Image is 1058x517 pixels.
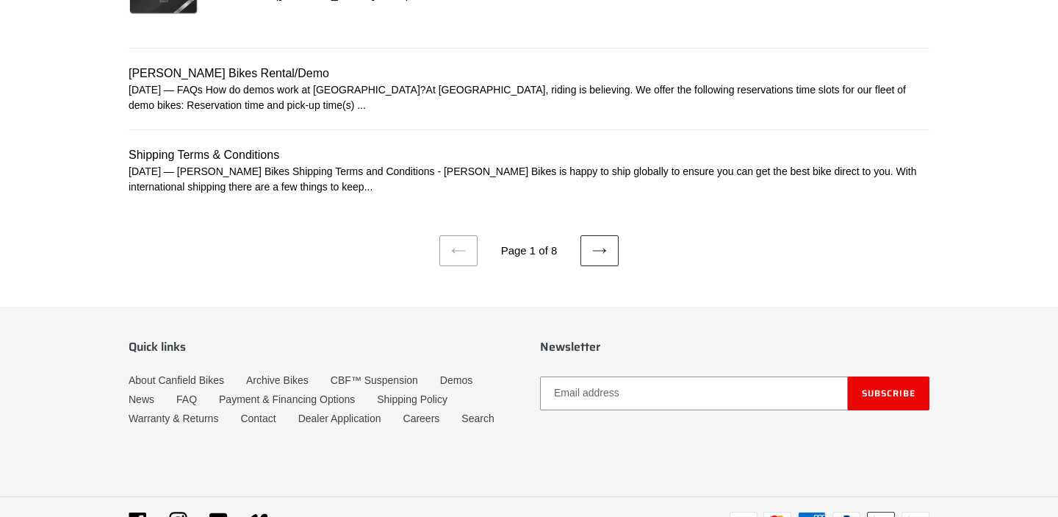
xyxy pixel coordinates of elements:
[129,413,218,424] a: Warranty & Returns
[461,413,494,424] a: Search
[129,340,518,354] p: Quick links
[331,374,418,386] a: CBF™ Suspension
[240,413,276,424] a: Contact
[440,374,472,386] a: Demos
[377,393,447,405] a: Shipping Policy
[540,340,929,354] p: Newsletter
[862,386,915,400] span: Subscribe
[298,413,381,424] a: Dealer Application
[129,393,154,405] a: News
[481,243,577,260] li: Page 1 of 8
[848,377,929,410] button: Subscribe
[540,377,848,410] input: Email address
[176,393,197,405] a: FAQ
[403,413,440,424] a: Careers
[219,393,355,405] a: Payment & Financing Options
[129,374,224,386] a: About Canfield Bikes
[246,374,309,386] a: Archive Bikes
